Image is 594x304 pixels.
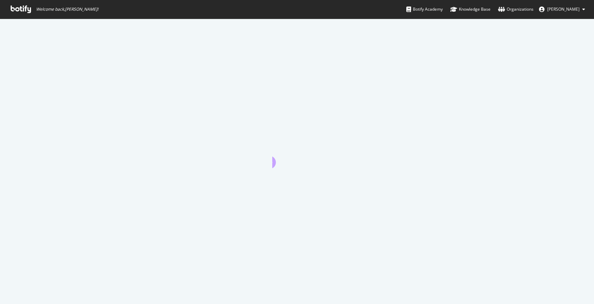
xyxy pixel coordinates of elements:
[450,6,491,13] div: Knowledge Base
[406,6,443,13] div: Botify Academy
[547,6,580,12] span: Brett Olson
[498,6,533,13] div: Organizations
[36,7,98,12] span: Welcome back, [PERSON_NAME] !
[533,4,591,15] button: [PERSON_NAME]
[272,143,322,168] div: animation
